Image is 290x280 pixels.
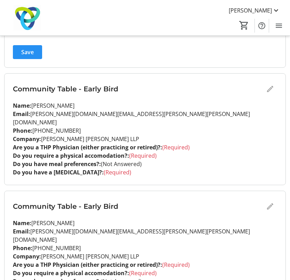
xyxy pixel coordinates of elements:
p: [PERSON_NAME] [13,101,277,110]
span: [PERSON_NAME] [229,6,272,15]
p: [PERSON_NAME][DOMAIN_NAME][EMAIL_ADDRESS][PERSON_NAME][PERSON_NAME][DOMAIN_NAME] [13,227,277,244]
strong: Email: [13,228,30,235]
h3: Community Table - Early Bird [13,84,263,94]
h3: Community Table - Early Bird [13,201,263,212]
strong: Do you have a [MEDICAL_DATA]?: [13,168,104,176]
span: (Required) [129,269,157,277]
p: [PERSON_NAME] [PERSON_NAME] LLP [13,135,277,143]
strong: Phone: [13,244,32,252]
span: (Required) [162,261,190,269]
button: Cart [238,19,250,32]
strong: Do you have meal preferences?: [13,160,101,168]
p: [PERSON_NAME][DOMAIN_NAME][EMAIL_ADDRESS][PERSON_NAME][PERSON_NAME][DOMAIN_NAME] [13,110,277,126]
strong: Are you a THP Physician (either practicing or retired)?: [13,261,162,269]
button: [PERSON_NAME] [223,5,286,16]
p: [PHONE_NUMBER] [13,244,277,252]
p: [PERSON_NAME] [13,219,277,227]
span: (Not Answered) [101,160,142,168]
strong: Name: [13,102,31,109]
button: Help [255,19,269,33]
img: Trillium Health Partners Foundation's Logo [4,5,50,31]
strong: Do you require a physical accomodation?: [13,152,129,159]
strong: Do you require a physical accomodation?: [13,269,129,277]
strong: Phone: [13,127,32,134]
p: [PERSON_NAME] [PERSON_NAME] LLP [13,252,277,261]
button: Menu [272,19,286,33]
button: Save [13,45,42,59]
strong: Name: [13,219,31,227]
strong: Are you a THP Physician (either practicing or retired)?: [13,143,162,151]
span: (Required) [162,143,190,151]
span: (Required) [104,168,131,176]
span: Save [21,48,34,56]
strong: Company: [13,135,41,143]
strong: Company: [13,253,41,260]
strong: Email: [13,110,30,118]
p: [PHONE_NUMBER] [13,126,277,135]
span: (Required) [129,152,157,159]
